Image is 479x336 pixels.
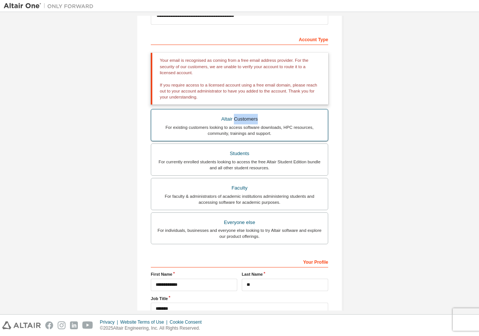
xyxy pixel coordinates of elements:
[156,227,323,239] div: For individuals, businesses and everyone else looking to try Altair software and explore our prod...
[156,193,323,205] div: For faculty & administrators of academic institutions administering students and accessing softwa...
[82,321,93,329] img: youtube.svg
[156,114,323,124] div: Altair Customers
[151,255,328,267] div: Your Profile
[151,33,328,45] div: Account Type
[242,271,328,277] label: Last Name
[45,321,53,329] img: facebook.svg
[170,319,206,325] div: Cookie Consent
[156,159,323,171] div: For currently enrolled students looking to access the free Altair Student Edition bundle and all ...
[100,319,120,325] div: Privacy
[2,321,41,329] img: altair_logo.svg
[156,148,323,159] div: Students
[120,319,170,325] div: Website Terms of Use
[70,321,78,329] img: linkedin.svg
[151,296,328,302] label: Job Title
[156,217,323,228] div: Everyone else
[4,2,97,10] img: Altair One
[156,183,323,193] div: Faculty
[151,53,328,105] div: Your email is recognised as coming from a free email address provider. For the security of our cu...
[100,325,206,332] p: © 2025 Altair Engineering, Inc. All Rights Reserved.
[58,321,65,329] img: instagram.svg
[156,124,323,136] div: For existing customers looking to access software downloads, HPC resources, community, trainings ...
[151,271,237,277] label: First Name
